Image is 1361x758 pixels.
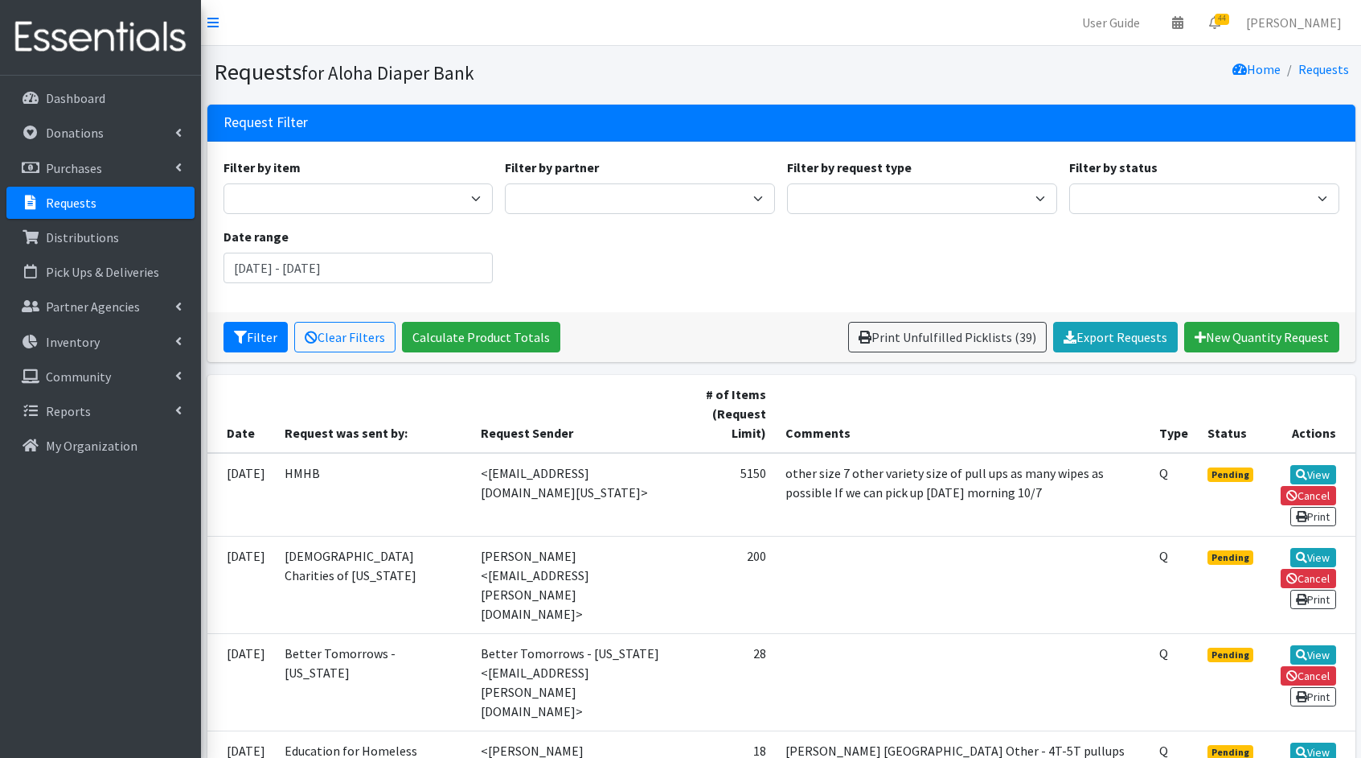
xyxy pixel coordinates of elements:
abbr: Quantity [1159,548,1168,564]
img: HumanEssentials [6,10,195,64]
td: Better Tomorrows - [US_STATE] <[EMAIL_ADDRESS][PERSON_NAME][DOMAIN_NAME]> [471,633,687,731]
a: Cancel [1281,486,1336,505]
th: Status [1198,375,1265,453]
td: 200 [687,536,776,633]
th: Request Sender [471,375,687,453]
label: Filter by partner [505,158,599,177]
a: Partner Agencies [6,290,195,323]
span: Pending [1207,550,1253,565]
label: Filter by status [1069,158,1158,177]
a: Community [6,360,195,393]
a: Cancel [1281,666,1336,686]
a: Dashboard [6,82,195,114]
abbr: Quantity [1159,465,1168,481]
p: Inventory [46,334,100,350]
th: Comments [776,375,1150,453]
td: [DEMOGRAPHIC_DATA] Charities of [US_STATE] [275,536,472,633]
a: Home [1232,61,1281,77]
p: Donations [46,125,104,141]
td: other size 7 other variety size of pull ups as many wipes as possible If we can pick up [DATE] mo... [776,453,1150,537]
td: <[EMAIL_ADDRESS][DOMAIN_NAME][US_STATE]> [471,453,687,537]
a: Calculate Product Totals [402,322,560,352]
h3: Request Filter [223,114,308,131]
span: Pending [1207,648,1253,662]
a: View [1290,645,1336,665]
input: January 1, 2011 - December 31, 2011 [223,253,494,283]
a: Export Requests [1053,322,1178,352]
td: HMHB [275,453,472,537]
a: Clear Filters [294,322,396,352]
a: Requests [1298,61,1349,77]
a: Donations [6,117,195,149]
td: [DATE] [207,536,275,633]
p: Community [46,369,111,385]
button: Filter [223,322,288,352]
a: Requests [6,187,195,219]
a: User Guide [1069,6,1153,39]
label: Filter by item [223,158,301,177]
abbr: Quantity [1159,645,1168,661]
a: [PERSON_NAME] [1233,6,1355,39]
a: My Organization [6,430,195,462]
a: View [1290,465,1336,484]
th: # of Items (Request Limit) [687,375,776,453]
td: [DATE] [207,453,275,537]
a: Print Unfulfilled Picklists (39) [848,322,1047,352]
label: Filter by request type [787,158,912,177]
a: Print [1290,590,1336,609]
small: for Aloha Diaper Bank [301,61,474,84]
a: Purchases [6,152,195,184]
a: 44 [1196,6,1233,39]
a: Print [1290,687,1336,707]
p: Purchases [46,160,102,176]
th: Type [1150,375,1198,453]
td: [DATE] [207,633,275,731]
p: Reports [46,403,91,419]
th: Date [207,375,275,453]
th: Actions [1265,375,1355,453]
p: Distributions [46,229,119,245]
td: [PERSON_NAME] <[EMAIL_ADDRESS][PERSON_NAME][DOMAIN_NAME]> [471,536,687,633]
a: Inventory [6,326,195,358]
p: My Organization [46,438,137,454]
th: Request was sent by: [275,375,472,453]
span: Pending [1207,468,1253,482]
a: View [1290,548,1336,567]
span: 44 [1215,14,1229,25]
p: Requests [46,195,96,211]
td: 28 [687,633,776,731]
td: Better Tomorrows - [US_STATE] [275,633,472,731]
p: Pick Ups & Deliveries [46,264,159,280]
a: Pick Ups & Deliveries [6,256,195,288]
a: Reports [6,395,195,427]
p: Dashboard [46,90,105,106]
a: Print [1290,507,1336,526]
a: Cancel [1281,569,1336,588]
a: Distributions [6,221,195,253]
a: New Quantity Request [1184,322,1339,352]
td: 5150 [687,453,776,537]
h1: Requests [214,58,776,86]
label: Date range [223,227,289,246]
p: Partner Agencies [46,299,140,315]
